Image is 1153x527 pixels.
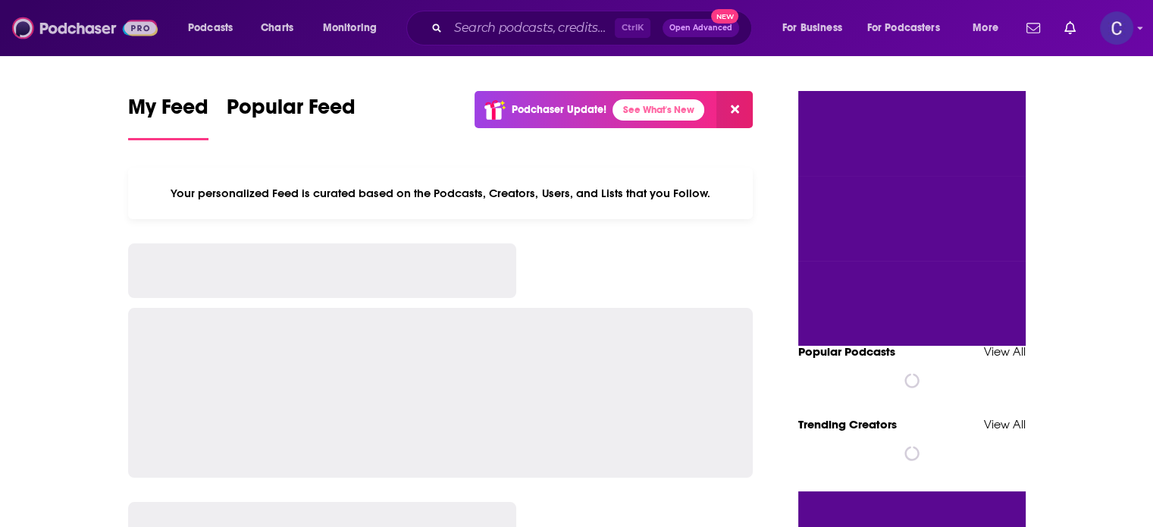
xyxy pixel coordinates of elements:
[261,17,293,39] span: Charts
[312,16,396,40] button: open menu
[669,24,732,32] span: Open Advanced
[227,94,356,129] span: Popular Feed
[188,17,233,39] span: Podcasts
[177,16,252,40] button: open menu
[1058,15,1082,41] a: Show notifications dropdown
[711,9,738,24] span: New
[663,19,739,37] button: Open AdvancedNew
[323,17,377,39] span: Monitoring
[782,17,842,39] span: For Business
[1100,11,1133,45] button: Show profile menu
[798,417,897,431] a: Trending Creators
[798,344,895,359] a: Popular Podcasts
[12,14,158,42] img: Podchaser - Follow, Share and Rate Podcasts
[857,16,962,40] button: open menu
[251,16,302,40] a: Charts
[128,94,208,129] span: My Feed
[984,417,1026,431] a: View All
[227,94,356,140] a: Popular Feed
[962,16,1017,40] button: open menu
[772,16,861,40] button: open menu
[512,103,606,116] p: Podchaser Update!
[613,99,704,121] a: See What's New
[1100,11,1133,45] img: User Profile
[421,11,766,45] div: Search podcasts, credits, & more...
[984,344,1026,359] a: View All
[128,168,754,219] div: Your personalized Feed is curated based on the Podcasts, Creators, Users, and Lists that you Follow.
[1100,11,1133,45] span: Logged in as publicityxxtina
[973,17,998,39] span: More
[128,94,208,140] a: My Feed
[1020,15,1046,41] a: Show notifications dropdown
[867,17,940,39] span: For Podcasters
[448,16,615,40] input: Search podcasts, credits, & more...
[615,18,650,38] span: Ctrl K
